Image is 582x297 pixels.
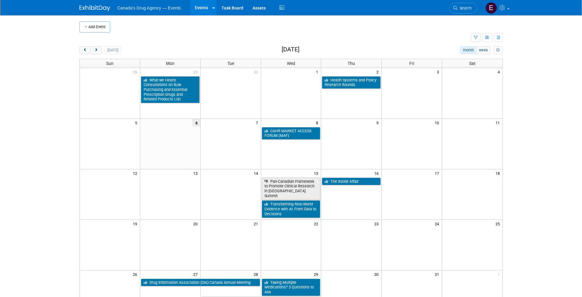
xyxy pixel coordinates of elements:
[192,119,200,126] span: 6
[118,6,181,10] span: Canada's Drug Agency — Events
[497,270,503,278] span: 1
[315,119,321,126] span: 8
[253,68,261,76] span: 30
[141,76,200,103] a: What we Heard: Consultations on Bulk Purchasing and Essential Prescription Drugs and Related Prod...
[262,127,321,140] a: CAHR MARKET ACCESS FORUM (MAF)
[449,3,477,13] a: Search
[132,220,140,227] span: 19
[253,270,261,278] span: 28
[376,119,381,126] span: 9
[374,220,381,227] span: 23
[313,270,321,278] span: 29
[253,220,261,227] span: 21
[457,6,472,10] span: Search
[134,119,140,126] span: 5
[322,178,381,186] a: The Inside Affair
[79,5,110,11] img: ExhibitDay
[434,119,442,126] span: 10
[313,220,321,227] span: 22
[485,2,497,14] img: External Events
[262,178,321,200] a: Pan-Canadian Framework to Promote Clinical Research in [GEOGRAPHIC_DATA] Summit
[79,21,110,32] button: Add Event
[262,279,321,296] a: Taking Multiple Medications? 5 Questions to Ask
[348,61,355,66] span: Thu
[460,46,476,54] button: month
[495,169,503,177] span: 18
[409,61,414,66] span: Fri
[79,46,91,54] button: prev
[227,61,234,66] span: Tue
[141,279,260,287] a: Drug Information Association (DIA) Canada Annual Meeting
[495,220,503,227] span: 25
[193,220,200,227] span: 20
[132,169,140,177] span: 12
[193,270,200,278] span: 27
[313,169,321,177] span: 15
[253,169,261,177] span: 14
[376,68,381,76] span: 2
[496,48,500,52] i: Personalize Calendar
[493,46,503,54] button: myCustomButton
[132,68,140,76] span: 28
[287,61,295,66] span: Wed
[476,46,490,54] button: week
[434,270,442,278] span: 31
[106,61,114,66] span: Sun
[434,220,442,227] span: 24
[374,169,381,177] span: 16
[436,68,442,76] span: 3
[193,169,200,177] span: 13
[105,46,121,54] button: [DATE]
[434,169,442,177] span: 17
[469,61,476,66] span: Sat
[193,68,200,76] span: 29
[495,119,503,126] span: 11
[315,68,321,76] span: 1
[282,46,299,53] h2: [DATE]
[262,200,321,218] a: Transforming Real-World Evidence with AI: From Data to Decisions
[497,68,503,76] span: 4
[91,46,102,54] button: next
[322,76,381,89] a: Health Systems and Policy Research Rounds
[166,61,175,66] span: Mon
[255,119,261,126] span: 7
[374,270,381,278] span: 30
[132,270,140,278] span: 26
